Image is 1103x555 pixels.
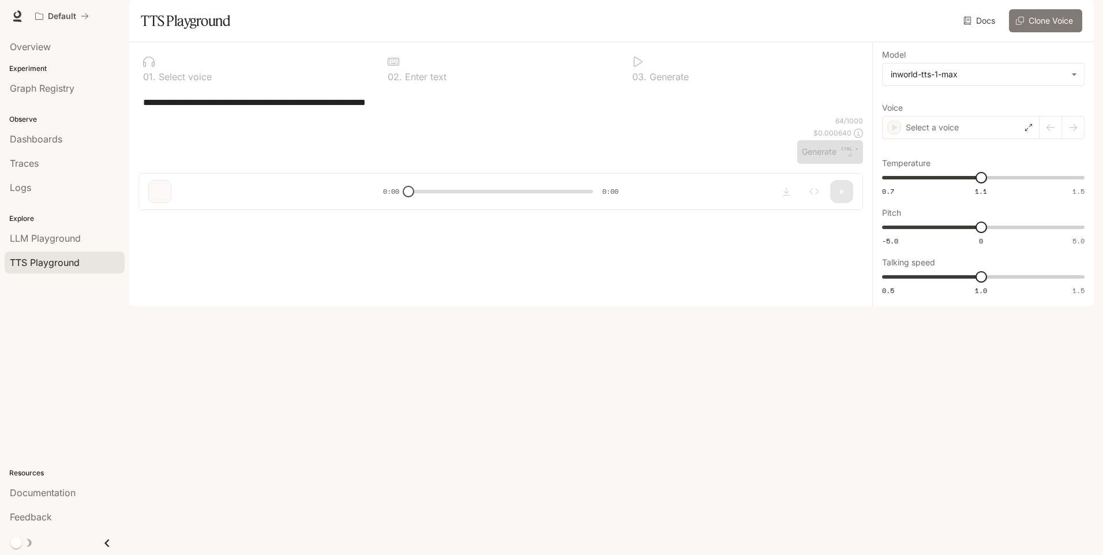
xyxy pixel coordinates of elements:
a: Docs [961,9,1000,32]
p: Select voice [156,72,212,81]
button: Clone Voice [1009,9,1082,32]
div: inworld-tts-1-max [891,69,1066,80]
span: 0.5 [882,286,894,295]
span: 1.5 [1072,186,1085,196]
span: -5.0 [882,236,898,246]
p: Select a voice [906,122,959,133]
span: 0.7 [882,186,894,196]
p: Talking speed [882,258,935,267]
p: Generate [647,72,689,81]
span: 0 [979,236,983,246]
p: Temperature [882,159,931,167]
p: 0 1 . [143,72,156,81]
p: Pitch [882,209,901,217]
p: Model [882,51,906,59]
span: 1.1 [975,186,987,196]
span: 1.5 [1072,286,1085,295]
p: Default [48,12,76,21]
div: inworld-tts-1-max [883,63,1084,85]
span: 1.0 [975,286,987,295]
button: All workspaces [30,5,94,28]
p: $ 0.000640 [813,128,851,138]
p: 64 / 1000 [835,116,863,126]
p: 0 3 . [632,72,647,81]
h1: TTS Playground [141,9,230,32]
p: Voice [882,104,903,112]
p: 0 2 . [388,72,402,81]
span: 5.0 [1072,236,1085,246]
p: Enter text [402,72,447,81]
